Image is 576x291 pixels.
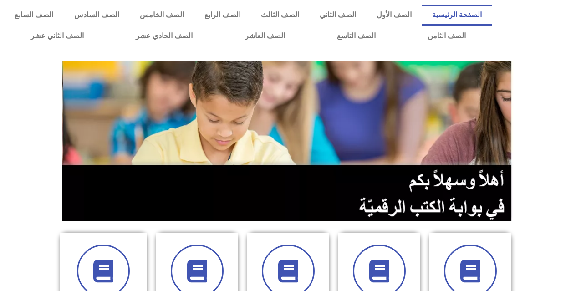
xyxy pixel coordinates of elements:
a: الصف السادس [64,5,129,26]
a: الصف الثالث [250,5,309,26]
a: الصف الخامس [129,5,194,26]
a: الصف الأول [366,5,422,26]
a: الصف الثاني عشر [5,26,110,46]
a: الصف العاشر [219,26,311,46]
a: الصفحة الرئيسية [422,5,492,26]
a: الصف الحادي عشر [110,26,219,46]
a: الصف التاسع [311,26,402,46]
a: الصف الثاني [309,5,366,26]
a: الصف الثامن [402,26,492,46]
a: الصف الرابع [194,5,250,26]
a: الصف السابع [5,5,64,26]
